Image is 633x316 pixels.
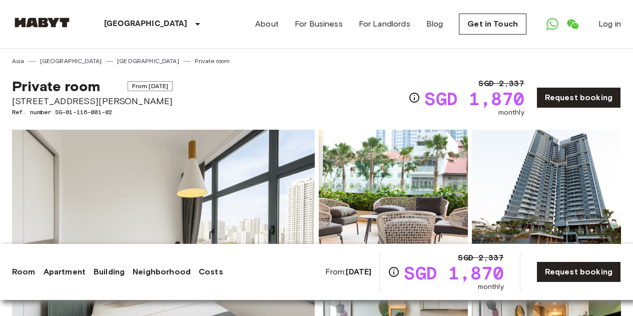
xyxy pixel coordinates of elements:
img: Picture of unit SG-01-116-001-02 [319,130,468,261]
svg: Check cost overview for full price breakdown. Please note that discounts apply to new joiners onl... [388,266,400,278]
a: Get in Touch [459,14,526,35]
span: Ref. number SG-01-116-001-02 [12,108,173,117]
a: Request booking [536,87,621,108]
a: Room [12,266,36,278]
span: monthly [478,282,504,292]
span: SGD 2,337 [458,252,503,264]
a: Blog [426,18,443,30]
a: For Business [295,18,343,30]
a: Request booking [536,261,621,282]
img: Picture of unit SG-01-116-001-02 [472,130,621,261]
a: Apartment [44,266,86,278]
img: Habyt [12,18,72,28]
a: Private room [195,57,230,66]
a: About [255,18,279,30]
a: Costs [199,266,223,278]
a: Building [94,266,125,278]
a: For Landlords [359,18,410,30]
span: SGD 2,337 [478,78,524,90]
a: Neighborhood [133,266,191,278]
span: Private room [12,78,100,95]
a: [GEOGRAPHIC_DATA] [117,57,179,66]
a: [GEOGRAPHIC_DATA] [40,57,102,66]
p: [GEOGRAPHIC_DATA] [104,18,188,30]
svg: Check cost overview for full price breakdown. Please note that discounts apply to new joiners onl... [408,92,420,104]
b: [DATE] [346,267,371,276]
span: monthly [498,108,524,118]
span: [STREET_ADDRESS][PERSON_NAME] [12,95,173,108]
a: Open WhatsApp [542,14,562,34]
span: From: [325,266,372,277]
span: SGD 1,870 [404,264,503,282]
a: Open WeChat [562,14,582,34]
a: Asia [12,57,25,66]
span: SGD 1,870 [424,90,524,108]
a: Log in [598,18,621,30]
span: From [DATE] [128,81,173,91]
